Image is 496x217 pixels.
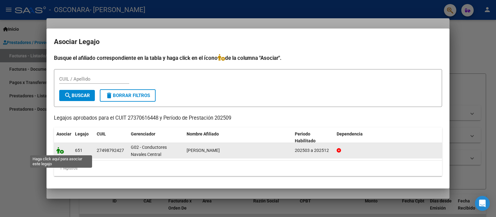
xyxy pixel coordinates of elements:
[75,131,89,136] span: Legajo
[97,131,106,136] span: CUIL
[73,127,94,148] datatable-header-cell: Legajo
[54,127,73,148] datatable-header-cell: Asociar
[295,131,316,144] span: Periodo Habilitado
[131,145,167,157] span: G02 - Conductores Navales Central
[64,93,90,98] span: Buscar
[105,93,150,98] span: Borrar Filtros
[105,92,113,99] mat-icon: delete
[187,148,220,153] span: ESCALANTE LOURDES MARIANA
[337,131,363,136] span: Dependencia
[295,147,332,154] div: 202503 a 202512
[56,131,71,136] span: Asociar
[64,92,72,99] mat-icon: search
[128,127,184,148] datatable-header-cell: Gerenciador
[97,147,124,154] div: 27498792427
[54,54,442,62] h4: Busque el afiliado correspondiente en la tabla y haga click en el ícono de la columna "Asociar".
[75,148,82,153] span: 651
[54,114,442,122] p: Legajos aprobados para el CUIT 27370616448 y Período de Prestación 202509
[334,127,442,148] datatable-header-cell: Dependencia
[292,127,334,148] datatable-header-cell: Periodo Habilitado
[59,90,95,101] button: Buscar
[94,127,128,148] datatable-header-cell: CUIL
[54,161,442,176] div: 1 registros
[131,131,155,136] span: Gerenciador
[475,196,490,211] div: Open Intercom Messenger
[184,127,292,148] datatable-header-cell: Nombre Afiliado
[54,36,442,48] h2: Asociar Legajo
[100,89,156,102] button: Borrar Filtros
[187,131,219,136] span: Nombre Afiliado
